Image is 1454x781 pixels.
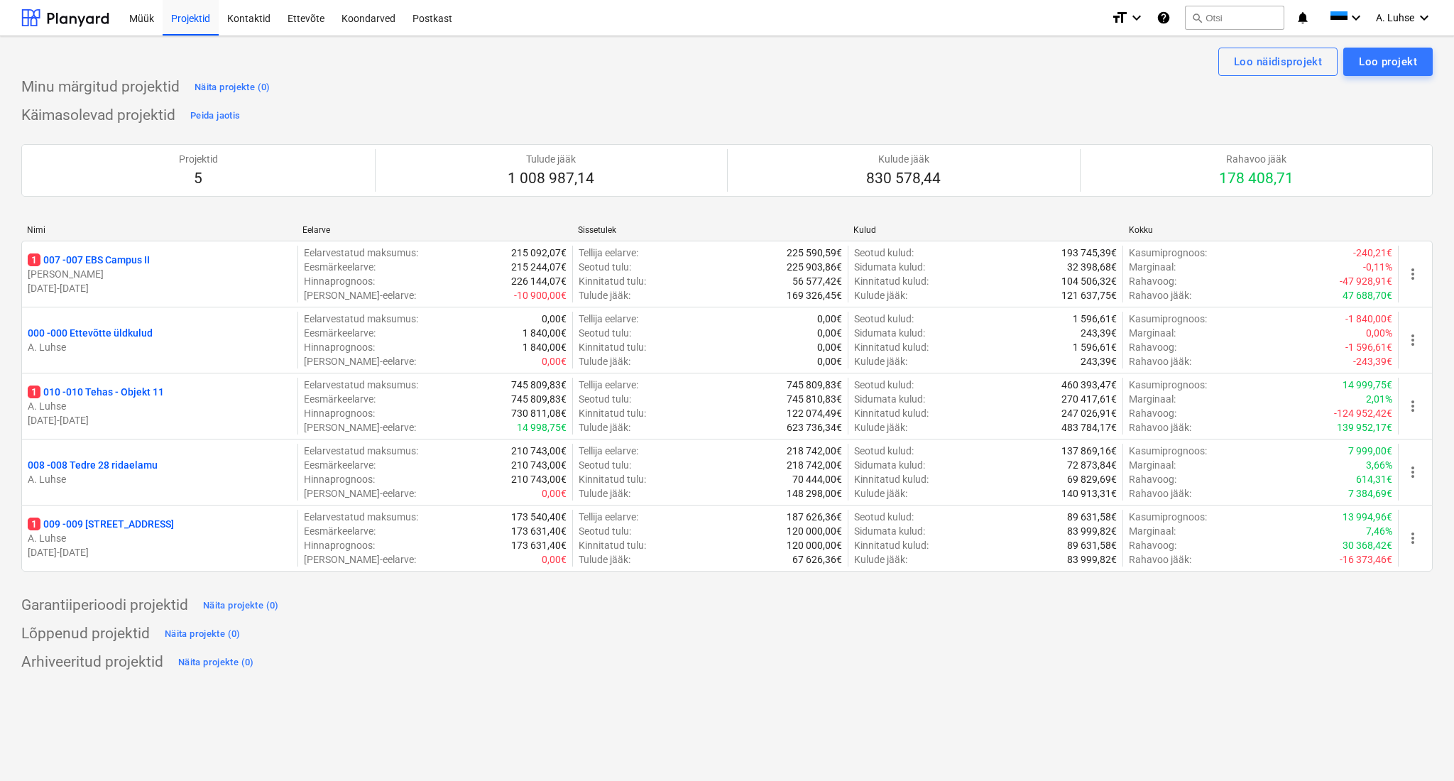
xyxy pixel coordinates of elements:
span: 1 [28,386,40,398]
p: 008 - 008 Tedre 28 ridaelamu [28,458,158,472]
p: 1 596,61€ [1073,340,1117,354]
p: 14 998,75€ [517,420,567,435]
p: 010 - 010 Tehas - Objekt 11 [28,385,164,399]
div: Vestlusvidin [1383,713,1454,781]
p: Eelarvestatud maksumus : [304,378,418,392]
p: Hinnaprognoos : [304,472,375,486]
button: Loo projekt [1343,48,1433,76]
p: 243,39€ [1081,354,1117,368]
p: 13 994,96€ [1343,510,1392,524]
p: [PERSON_NAME]-eelarve : [304,354,416,368]
p: Rahavoog : [1129,472,1176,486]
button: Näita projekte (0) [191,76,274,99]
p: Käimasolevad projektid [21,106,175,126]
p: 120 000,00€ [787,524,842,538]
p: Seotud tulu : [579,524,631,538]
p: 270 417,61€ [1061,392,1117,406]
p: Projektid [179,152,218,166]
p: Kasumiprognoos : [1129,246,1207,260]
p: -240,21€ [1353,246,1392,260]
p: Sidumata kulud : [854,458,925,472]
p: Sidumata kulud : [854,260,925,274]
p: Kinnitatud tulu : [579,406,646,420]
p: Rahavoo jääk [1219,152,1294,166]
p: 000 - 000 Ettevõtte üldkulud [28,326,153,340]
p: 225 590,59€ [787,246,842,260]
p: 72 873,84€ [1067,458,1117,472]
p: Rahavoo jääk : [1129,288,1191,302]
p: Minu märgitud projektid [21,77,180,97]
p: Lõppenud projektid [21,624,150,644]
p: [PERSON_NAME]-eelarve : [304,552,416,567]
div: Näita projekte (0) [203,598,279,614]
p: 3,66% [1366,458,1392,472]
p: Tulude jääk : [579,288,630,302]
p: 0,00€ [542,486,567,501]
p: 007 - 007 EBS Campus II [28,253,150,267]
div: Kulud [853,225,1117,235]
p: Tellija eelarve : [579,312,638,326]
p: Seotud kulud : [854,378,914,392]
p: A. Luhse [28,472,292,486]
p: Eesmärkeelarve : [304,260,376,274]
p: 104 506,32€ [1061,274,1117,288]
p: 614,31€ [1356,472,1392,486]
span: more_vert [1404,530,1421,547]
p: 210 743,00€ [511,444,567,458]
div: 1009 -009 [STREET_ADDRESS]A. Luhse[DATE]-[DATE] [28,517,292,559]
p: Rahavoog : [1129,406,1176,420]
div: Eelarve [302,225,567,235]
p: 009 - 009 [STREET_ADDRESS] [28,517,174,531]
p: Kulude jääk : [854,486,907,501]
p: 30 368,42€ [1343,538,1392,552]
p: Kinnitatud kulud : [854,274,929,288]
span: more_vert [1404,332,1421,349]
p: [PERSON_NAME] [28,267,292,281]
p: Tulude jääk : [579,420,630,435]
div: Peida jaotis [190,108,240,124]
p: 7 999,00€ [1348,444,1392,458]
div: Näita projekte (0) [195,80,270,96]
p: A. Luhse [28,399,292,413]
p: Arhiveeritud projektid [21,652,163,672]
p: 0,00% [1366,326,1392,340]
p: 7 384,69€ [1348,486,1392,501]
p: Tellija eelarve : [579,378,638,392]
p: Eelarvestatud maksumus : [304,510,418,524]
button: Loo näidisprojekt [1218,48,1338,76]
p: Seotud kulud : [854,444,914,458]
p: [DATE] - [DATE] [28,545,292,559]
p: 140 913,31€ [1061,486,1117,501]
p: 193 745,39€ [1061,246,1117,260]
p: Eesmärkeelarve : [304,524,376,538]
p: Tellija eelarve : [579,510,638,524]
p: Rahavoog : [1129,274,1176,288]
p: 215 244,07€ [511,260,567,274]
p: 1 840,00€ [523,340,567,354]
p: [DATE] - [DATE] [28,413,292,427]
p: 173 540,40€ [511,510,567,524]
p: Sidumata kulud : [854,392,925,406]
p: Rahavoog : [1129,538,1176,552]
p: 0,00€ [817,354,842,368]
p: -124 952,42€ [1334,406,1392,420]
p: Seotud kulud : [854,312,914,326]
p: -243,39€ [1353,354,1392,368]
p: Hinnaprognoos : [304,274,375,288]
p: [PERSON_NAME]-eelarve : [304,288,416,302]
p: Kulude jääk : [854,552,907,567]
p: Rahavoo jääk : [1129,486,1191,501]
p: 1 008 987,14 [508,169,594,189]
p: Marginaal : [1129,392,1176,406]
p: Kasumiprognoos : [1129,378,1207,392]
p: [PERSON_NAME]-eelarve : [304,486,416,501]
button: Näita projekte (0) [199,594,283,617]
p: Rahavoo jääk : [1129,552,1191,567]
p: 210 743,00€ [511,458,567,472]
p: Kinnitatud kulud : [854,538,929,552]
iframe: Chat Widget [1383,713,1454,781]
div: Nimi [27,225,291,235]
p: 83 999,82€ [1067,524,1117,538]
p: 0,00€ [817,326,842,340]
p: -47 928,91€ [1340,274,1392,288]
